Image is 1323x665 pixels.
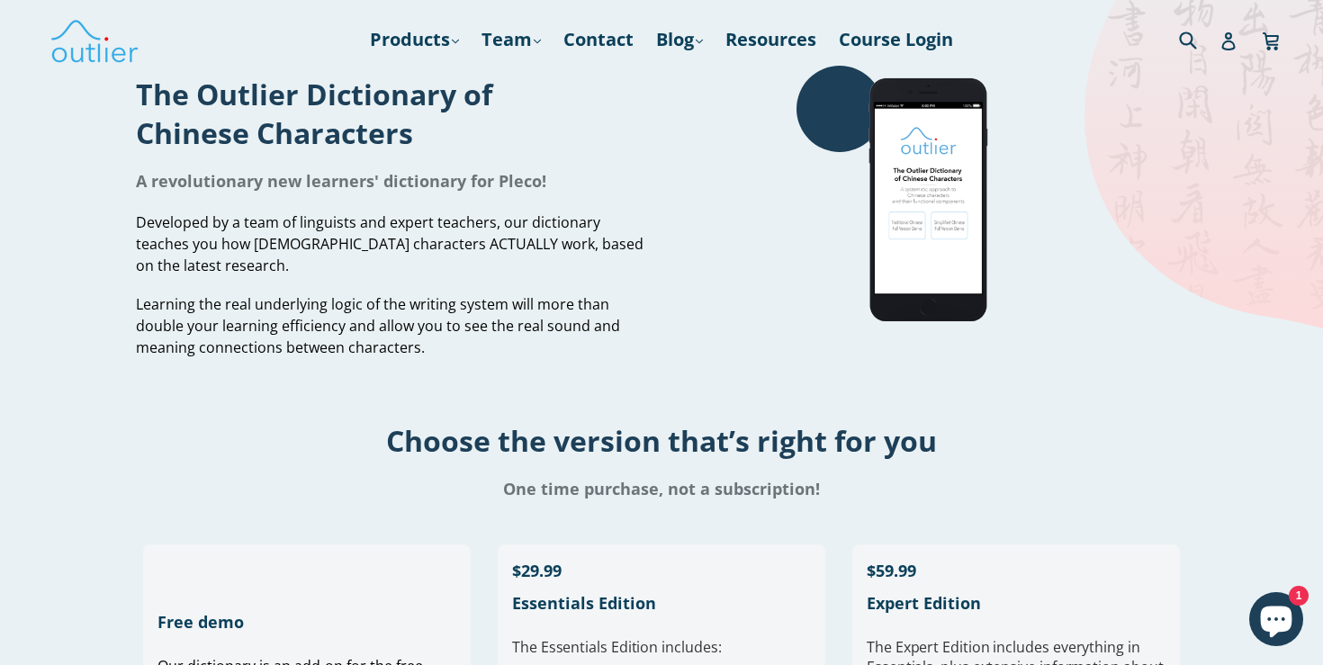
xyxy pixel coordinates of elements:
span: $59.99 [867,560,916,581]
span: $29.99 [512,560,562,581]
span: Developed by a team of linguists and expert teachers, our dictionary teaches you how [DEMOGRAPHIC... [136,212,643,275]
a: Course Login [830,23,962,56]
a: Products [361,23,468,56]
span: The Expert Edition includes e [867,637,1061,657]
h1: A revolutionary new learners' dictionary for Pleco! [136,170,648,192]
a: Blog [647,23,712,56]
h1: Essentials Edition [512,592,811,614]
h1: Expert Edition [867,592,1165,614]
a: Resources [716,23,825,56]
span: The Essentials Edition includes: [512,637,721,657]
h1: The Outlier Dictionary of Chinese Characters [136,75,648,152]
a: Team [472,23,550,56]
span: Learning the real underlying logic of the writing system will more than double your learning effi... [136,294,620,357]
h1: Free demo [157,611,456,633]
input: Search [1174,21,1224,58]
img: Outlier Linguistics [49,13,139,66]
a: Contact [554,23,643,56]
inbox-online-store-chat: Shopify online store chat [1244,592,1309,651]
